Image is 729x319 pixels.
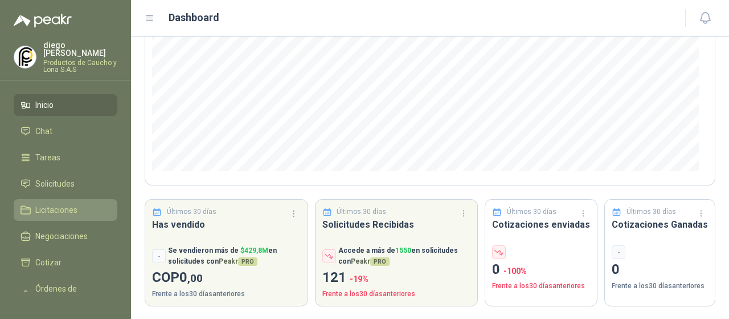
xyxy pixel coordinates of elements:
span: Solicitudes [35,177,75,190]
h3: Cotizaciones enviadas [492,217,590,232]
div: - [152,249,166,263]
p: diego [PERSON_NAME] [43,41,117,57]
a: Cotizar [14,252,117,273]
span: PRO [370,257,390,266]
span: ,00 [187,272,203,285]
a: Órdenes de Compra [14,278,117,312]
p: Frente a los 30 días anteriores [152,289,301,300]
a: Inicio [14,94,117,116]
h3: Has vendido [152,217,301,232]
p: 121 [322,267,471,289]
h1: Dashboard [169,10,219,26]
p: Últimos 30 días [337,207,386,217]
span: Peakr [219,257,257,265]
p: Accede a más de en solicitudes con [338,245,471,267]
p: Últimos 30 días [167,207,216,217]
span: -100 % [503,266,527,276]
div: - [612,245,625,259]
p: 0 [612,259,708,281]
a: Chat [14,120,117,142]
span: Chat [35,125,52,138]
p: Últimos 30 días [507,207,556,217]
span: -19 % [350,274,368,284]
span: PRO [238,257,257,266]
span: 1550 [395,247,411,255]
span: Peakr [351,257,390,265]
span: Cotizar [35,256,62,269]
p: Últimos 30 días [626,207,676,217]
a: Negociaciones [14,225,117,247]
a: Licitaciones [14,199,117,221]
p: Se vendieron más de en solicitudes con [168,245,301,267]
span: Negociaciones [35,230,88,243]
p: Frente a los 30 días anteriores [612,281,708,292]
span: Licitaciones [35,204,77,216]
img: Logo peakr [14,14,72,27]
p: Productos de Caucho y Lona S.A.S [43,59,117,73]
p: COP [152,267,301,289]
span: $ 429,8M [240,247,268,255]
img: Company Logo [14,46,36,68]
h3: Solicitudes Recibidas [322,217,471,232]
span: 0 [179,269,203,285]
p: Frente a los 30 días anteriores [492,281,590,292]
a: Tareas [14,147,117,168]
a: Solicitudes [14,173,117,195]
p: Frente a los 30 días anteriores [322,289,471,300]
h3: Cotizaciones Ganadas [612,217,708,232]
span: Inicio [35,99,54,111]
span: Órdenes de Compra [35,282,107,308]
p: 0 [492,259,590,281]
span: Tareas [35,151,60,164]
